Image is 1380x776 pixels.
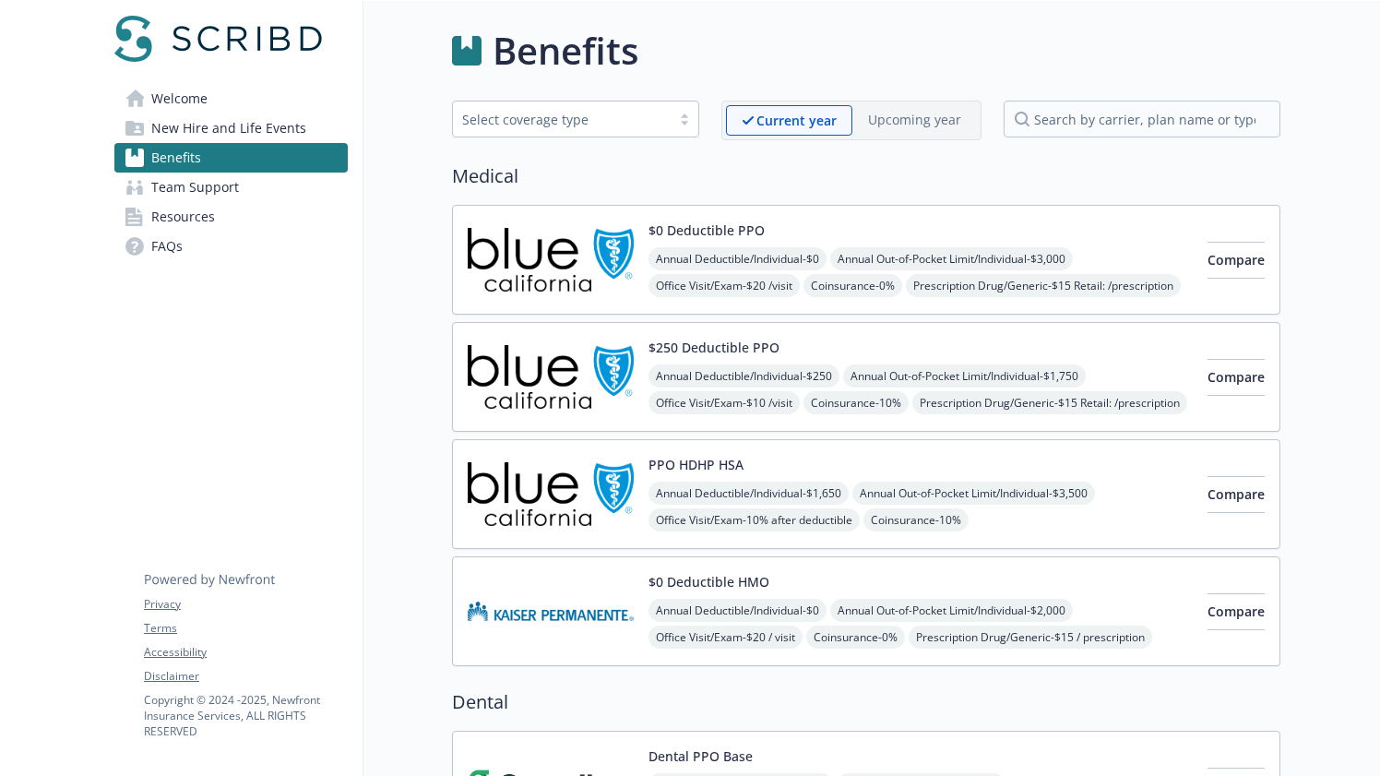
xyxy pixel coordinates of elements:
[648,274,800,297] span: Office Visit/Exam - $20 /visit
[144,644,347,661] a: Accessibility
[452,162,1280,190] h2: Medical
[114,84,348,113] a: Welcome
[1207,485,1265,503] span: Compare
[151,143,201,173] span: Benefits
[806,626,905,649] span: Coinsurance - 0%
[114,143,348,173] a: Benefits
[648,599,827,622] span: Annual Deductible/Individual - $0
[114,202,348,232] a: Resources
[803,391,909,414] span: Coinsurance - 10%
[114,173,348,202] a: Team Support
[906,274,1181,297] span: Prescription Drug/Generic - $15 Retail: /prescription
[648,482,849,505] span: Annual Deductible/Individual - $1,650
[648,247,827,270] span: Annual Deductible/Individual - $0
[144,668,347,685] a: Disclaimer
[1004,101,1280,137] input: search by carrier, plan name or type
[648,508,860,531] span: Office Visit/Exam - 10% after deductible
[468,572,634,651] img: Kaiser Permanente Insurance Company carrier logo
[151,113,306,143] span: New Hire and Life Events
[1207,593,1265,630] button: Compare
[648,746,753,766] button: Dental PPO Base
[912,391,1187,414] span: Prescription Drug/Generic - $15 Retail: /prescription
[909,626,1152,649] span: Prescription Drug/Generic - $15 / prescription
[1207,476,1265,513] button: Compare
[452,688,1280,716] h2: Dental
[803,274,902,297] span: Coinsurance - 0%
[843,364,1086,388] span: Annual Out-of-Pocket Limit/Individual - $1,750
[1207,251,1265,269] span: Compare
[648,364,839,388] span: Annual Deductible/Individual - $250
[462,110,661,129] div: Select coverage type
[868,110,961,129] p: Upcoming year
[468,221,634,299] img: Blue Shield of California carrier logo
[493,23,638,78] h1: Benefits
[114,232,348,261] a: FAQs
[1207,359,1265,396] button: Compare
[852,482,1095,505] span: Annual Out-of-Pocket Limit/Individual - $3,500
[144,620,347,637] a: Terms
[144,692,347,739] p: Copyright © 2024 - 2025 , Newfront Insurance Services, ALL RIGHTS RESERVED
[151,173,239,202] span: Team Support
[114,113,348,143] a: New Hire and Life Events
[1207,603,1265,620] span: Compare
[852,105,977,136] span: Upcoming year
[648,626,803,649] span: Office Visit/Exam - $20 / visit
[756,111,837,130] p: Current year
[648,338,779,357] button: $250 Deductible PPO
[648,572,769,591] button: $0 Deductible HMO
[144,596,347,613] a: Privacy
[1207,242,1265,279] button: Compare
[1207,368,1265,386] span: Compare
[151,202,215,232] span: Resources
[468,338,634,416] img: Blue Shield of California carrier logo
[648,391,800,414] span: Office Visit/Exam - $10 /visit
[468,455,634,533] img: Blue Shield of California carrier logo
[151,84,208,113] span: Welcome
[830,247,1073,270] span: Annual Out-of-Pocket Limit/Individual - $3,000
[863,508,969,531] span: Coinsurance - 10%
[648,221,765,240] button: $0 Deductible PPO
[151,232,183,261] span: FAQs
[830,599,1073,622] span: Annual Out-of-Pocket Limit/Individual - $2,000
[648,455,744,474] button: PPO HDHP HSA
